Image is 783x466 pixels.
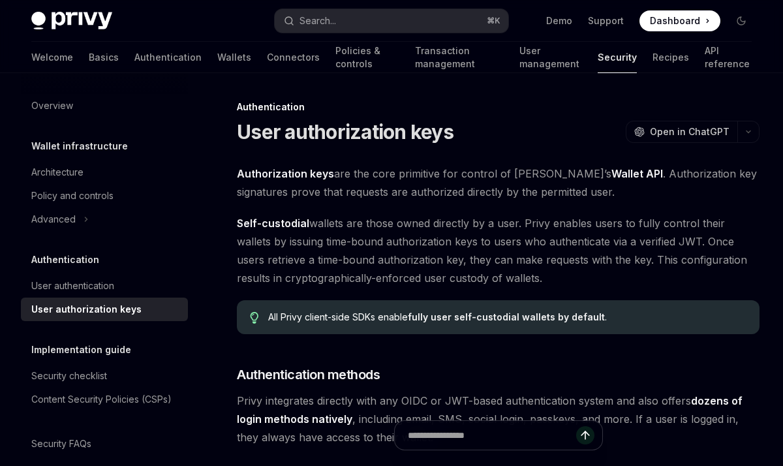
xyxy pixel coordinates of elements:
a: User authorization keys [21,298,188,321]
h5: Authentication [31,252,99,268]
a: Security FAQs [21,432,188,456]
div: Policy and controls [31,188,114,204]
a: Basics [89,42,119,73]
button: Search...⌘K [275,9,508,33]
div: Content Security Policies (CSPs) [31,392,172,407]
a: Demo [546,14,572,27]
a: Authorization keys [237,167,334,181]
div: Security checklist [31,368,107,384]
h1: User authorization keys [237,120,453,144]
button: Toggle dark mode [731,10,752,31]
div: Security FAQs [31,436,91,452]
a: Welcome [31,42,73,73]
div: Advanced [31,211,76,227]
span: Authentication methods [237,365,380,384]
a: User authentication [21,274,188,298]
h5: Implementation guide [31,342,131,358]
span: Privy integrates directly with any OIDC or JWT-based authentication system and also offers , incl... [237,392,760,446]
svg: Tip [250,312,259,324]
span: are the core primitive for control of [PERSON_NAME]’s . Authorization key signatures prove that r... [237,164,760,201]
div: Authentication [237,101,760,114]
a: API reference [705,42,752,73]
div: Architecture [31,164,84,180]
strong: fully user self-custodial wallets by default [408,311,605,322]
a: Dashboard [639,10,720,31]
img: dark logo [31,12,112,30]
a: Security checklist [21,364,188,388]
div: Overview [31,98,73,114]
button: Open in ChatGPT [626,121,737,143]
a: Authentication [134,42,202,73]
a: Transaction management [415,42,504,73]
a: Connectors [267,42,320,73]
span: Dashboard [650,14,700,27]
span: wallets are those owned directly by a user. Privy enables users to fully control their wallets by... [237,214,760,287]
a: Recipes [652,42,689,73]
div: User authentication [31,278,114,294]
a: User management [519,42,583,73]
span: ⌘ K [487,16,500,26]
div: User authorization keys [31,302,142,317]
a: Wallet API [611,167,663,181]
a: Overview [21,94,188,117]
a: Wallets [217,42,251,73]
button: Send message [576,426,594,444]
strong: Self-custodial [237,217,309,230]
div: All Privy client-side SDKs enable . [268,311,746,324]
a: Architecture [21,161,188,184]
span: Open in ChatGPT [650,125,729,138]
a: Content Security Policies (CSPs) [21,388,188,411]
h5: Wallet infrastructure [31,138,128,154]
a: Support [588,14,624,27]
a: Policies & controls [335,42,399,73]
a: Policy and controls [21,184,188,208]
div: Search... [299,13,336,29]
a: Security [598,42,637,73]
